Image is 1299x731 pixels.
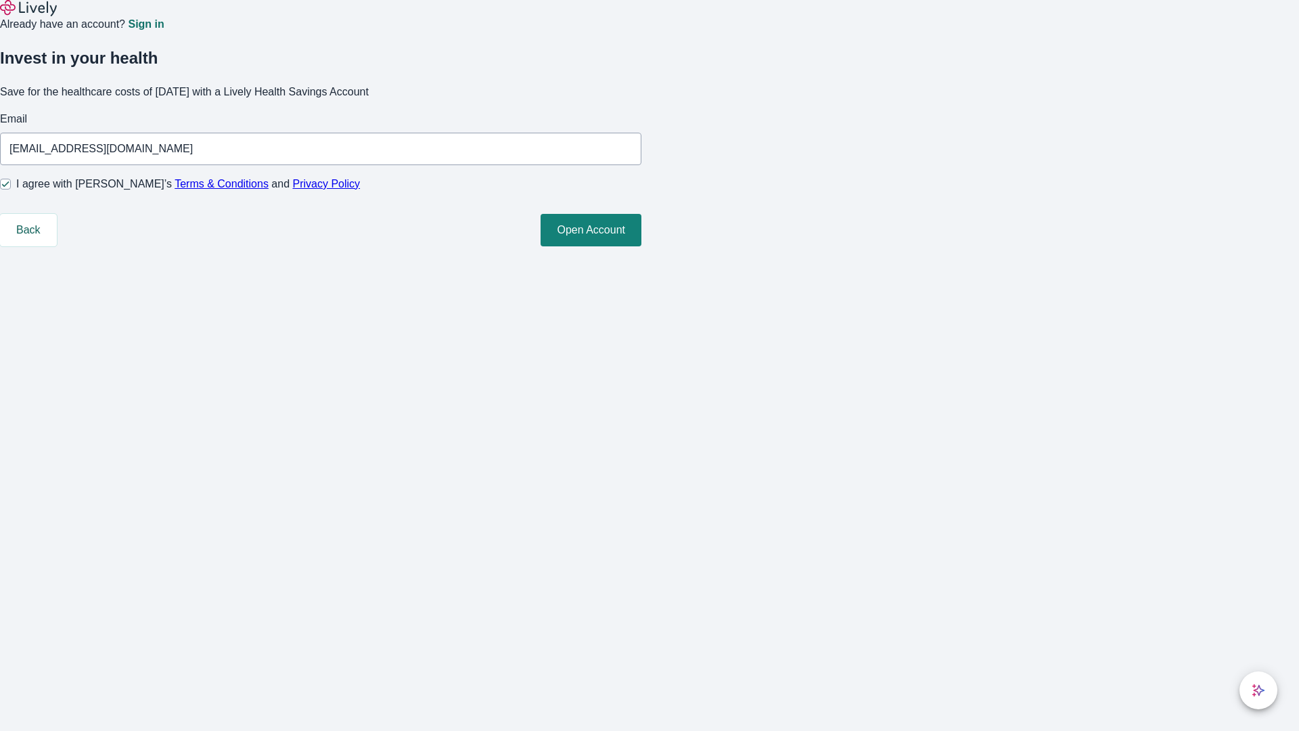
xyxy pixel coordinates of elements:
svg: Lively AI Assistant [1252,684,1265,697]
a: Privacy Policy [293,178,361,190]
a: Terms & Conditions [175,178,269,190]
span: I agree with [PERSON_NAME]’s and [16,176,360,192]
button: Open Account [541,214,641,246]
button: chat [1239,671,1277,709]
a: Sign in [128,19,164,30]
